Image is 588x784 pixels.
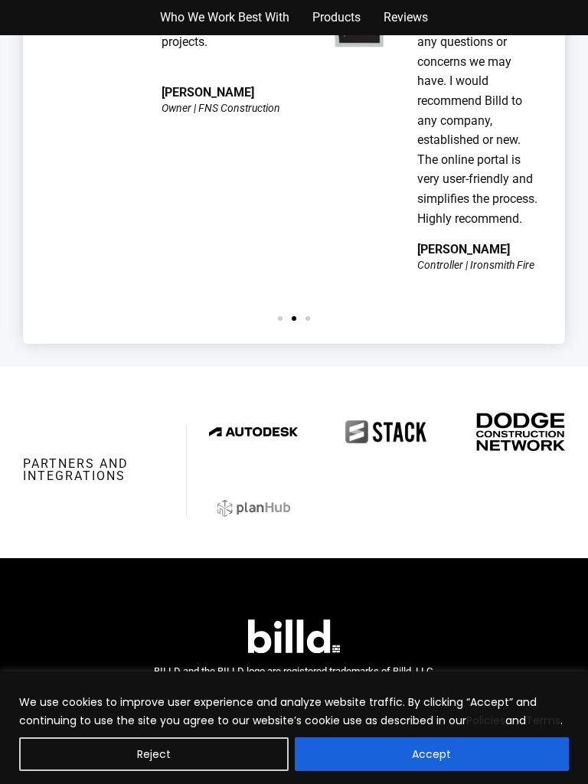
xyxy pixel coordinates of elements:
[312,8,361,28] a: Products
[417,260,534,270] div: Controller | Ironsmith Fire
[160,8,289,28] a: Who We Work Best With
[292,316,296,321] span: Go to slide 2
[162,103,280,113] div: Owner | FNS Construction
[154,665,435,697] span: BILLD and the BILLD logo are registered trademarks of Billd, LLC. © 2025 Billd, LLC. All rights r...
[466,713,505,728] a: Policies
[162,87,254,99] div: [PERSON_NAME]
[384,8,428,28] a: Reviews
[295,737,570,771] button: Accept
[417,243,510,256] div: [PERSON_NAME]
[19,737,289,771] button: Reject
[526,713,560,728] a: Terms
[23,458,163,482] h3: Partners and integrations
[19,693,569,730] p: We use cookies to improve user experience and analyze website traffic. By clicking “Accept” and c...
[305,316,310,321] span: Go to slide 3
[278,316,283,321] span: Go to slide 1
